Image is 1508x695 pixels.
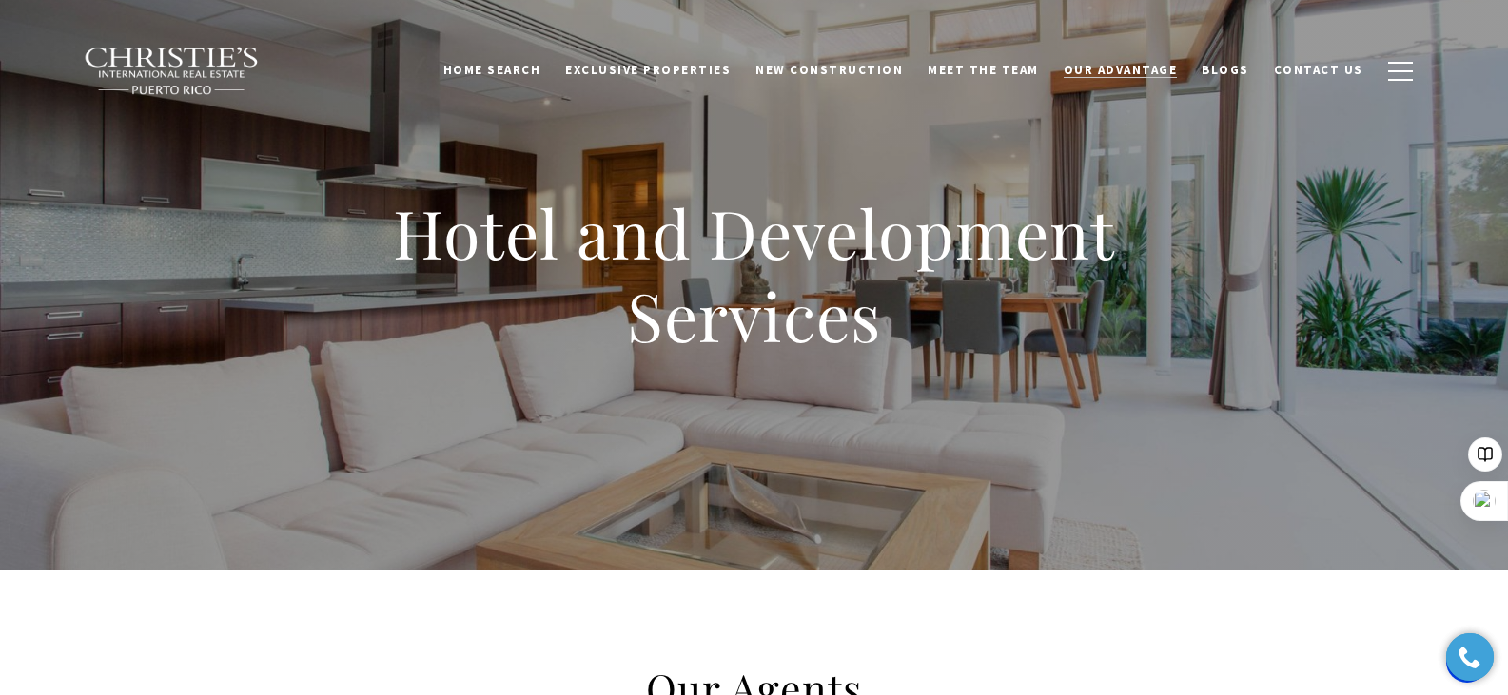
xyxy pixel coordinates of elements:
[1202,62,1249,78] span: Blogs
[915,52,1051,88] a: Meet the Team
[1376,44,1425,99] button: button
[1189,52,1262,88] a: Blogs
[84,47,261,96] img: Christie's International Real Estate black text logo
[755,62,903,78] span: New Construction
[553,52,743,88] a: Exclusive Properties
[565,62,731,78] span: Exclusive Properties
[1274,62,1363,78] span: Contact Us
[374,191,1135,357] h1: Hotel and Development Services
[431,52,554,88] a: Home Search
[1064,62,1178,78] span: Our Advantage
[1051,52,1190,88] a: Our Advantage
[743,52,915,88] a: New Construction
